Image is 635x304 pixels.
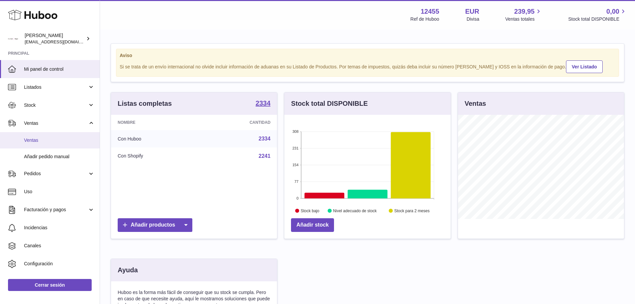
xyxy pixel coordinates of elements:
[465,99,486,108] h3: Ventas
[24,66,95,72] span: Mi panel de control
[120,52,615,59] strong: Aviso
[394,209,430,213] text: Stock para 2 meses
[24,102,88,108] span: Stock
[24,225,95,231] span: Incidencias
[505,7,542,22] a: 239,95 Ventas totales
[24,261,95,267] span: Configuración
[291,99,368,108] h3: Stock total DISPONIBLE
[25,32,85,45] div: [PERSON_NAME]
[24,207,88,213] span: Facturación y pagos
[24,120,88,126] span: Ventas
[24,137,95,143] span: Ventas
[25,39,98,44] span: [EMAIL_ADDRESS][DOMAIN_NAME]
[118,218,192,232] a: Añadir productos
[24,189,95,195] span: Uso
[24,243,95,249] span: Canales
[505,16,542,22] span: Ventas totales
[24,154,95,160] span: Añadir pedido manual
[256,100,271,108] a: 2334
[118,99,172,108] h3: Listas completas
[410,16,439,22] div: Ref de Huboo
[111,147,199,165] td: Con Shopify
[8,279,92,291] a: Cerrar sesión
[199,115,277,130] th: Cantidad
[566,60,602,73] a: Ver Listado
[292,146,298,150] text: 231
[514,7,535,16] span: 239,95
[292,129,298,133] text: 308
[465,7,479,16] strong: EUR
[297,196,299,200] text: 0
[120,59,615,73] div: Si se trata de un envío internacional no olvide incluir información de aduanas en su Listado de P...
[292,163,298,167] text: 154
[111,130,199,147] td: Con Huboo
[421,7,439,16] strong: 12455
[24,171,88,177] span: Pedidos
[467,16,479,22] div: Divisa
[256,100,271,106] strong: 2334
[568,7,627,22] a: 0,00 Stock total DISPONIBLE
[259,153,271,159] a: 2241
[606,7,619,16] span: 0,00
[295,180,299,184] text: 77
[24,84,88,90] span: Listados
[291,218,334,232] a: Añadir stock
[259,136,271,141] a: 2334
[568,16,627,22] span: Stock total DISPONIBLE
[301,209,319,213] text: Stock bajo
[118,266,138,275] h3: Ayuda
[8,34,18,44] img: internalAdmin-12455@internal.huboo.com
[111,115,199,130] th: Nombre
[333,209,377,213] text: Nivel adecuado de stock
